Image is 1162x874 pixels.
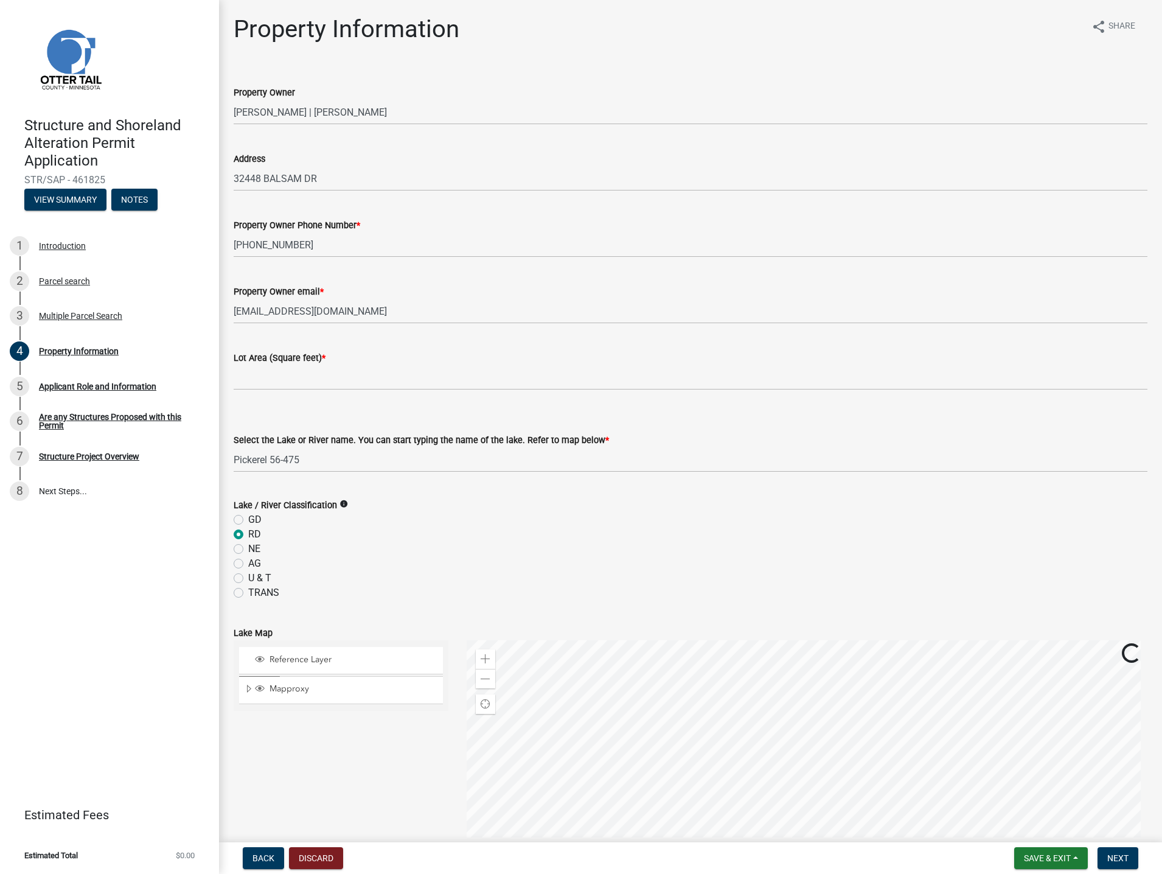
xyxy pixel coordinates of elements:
[176,851,195,859] span: $0.00
[243,847,284,869] button: Back
[234,288,324,296] label: Property Owner email
[239,676,443,704] li: Mapproxy
[248,556,261,571] label: AG
[239,647,443,674] li: Reference Layer
[476,649,495,669] div: Zoom in
[248,542,260,556] label: NE
[253,683,439,696] div: Mapproxy
[24,851,78,859] span: Estimated Total
[10,271,29,291] div: 2
[234,354,325,363] label: Lot Area (Square feet)
[1107,853,1129,863] span: Next
[10,377,29,396] div: 5
[476,694,495,714] div: Find my location
[244,683,253,696] span: Expand
[1082,15,1145,38] button: shareShare
[238,644,444,707] ul: Layer List
[1091,19,1106,34] i: share
[289,847,343,869] button: Discard
[266,654,439,665] span: Reference Layer
[248,527,261,542] label: RD
[10,341,29,361] div: 4
[10,236,29,256] div: 1
[476,669,495,688] div: Zoom out
[248,571,271,586] label: U & T
[24,174,195,186] span: STR/SAP - 461825
[39,312,122,320] div: Multiple Parcel Search
[39,382,156,391] div: Applicant Role and Information
[10,306,29,326] div: 3
[252,853,274,863] span: Back
[234,502,337,510] label: Lake / River Classification
[234,15,459,44] h1: Property Information
[1098,847,1138,869] button: Next
[39,242,86,250] div: Introduction
[248,512,262,527] label: GD
[10,481,29,501] div: 8
[10,447,29,466] div: 7
[24,196,106,206] wm-modal-confirm: Summary
[248,586,279,600] label: TRANS
[339,500,348,508] i: info
[24,13,116,104] img: Otter Tail County, Minnesota
[253,654,439,666] div: Reference Layer
[111,196,158,206] wm-modal-confirm: Notes
[10,411,29,431] div: 6
[39,413,200,430] div: Are any Structures Proposed with this Permit
[234,155,265,164] label: Address
[24,117,209,169] h4: Structure and Shoreland Alteration Permit Application
[266,683,439,694] span: Mapproxy
[1024,853,1071,863] span: Save & Exit
[234,89,295,97] label: Property Owner
[1108,19,1135,34] span: Share
[10,803,200,827] a: Estimated Fees
[1014,847,1088,869] button: Save & Exit
[39,277,90,285] div: Parcel search
[24,189,106,211] button: View Summary
[111,189,158,211] button: Notes
[234,629,273,638] label: Lake Map
[39,452,139,461] div: Structure Project Overview
[234,436,609,445] label: Select the Lake or River name. You can start typing the name of the lake. Refer to map below
[234,222,360,230] label: Property Owner Phone Number
[39,347,119,355] div: Property Information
